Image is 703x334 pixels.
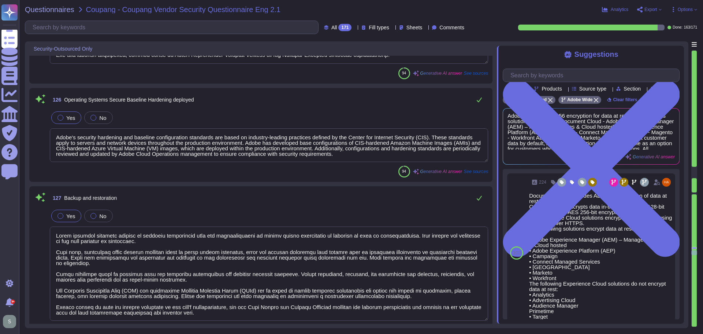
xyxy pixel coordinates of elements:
[338,24,351,31] div: 171
[99,115,106,121] span: No
[64,195,117,201] span: Backup and restoration
[406,25,423,30] span: Sheets
[402,71,406,75] span: 94
[420,169,462,174] span: Generative AI answer
[29,21,318,34] input: Search by keywords
[673,26,682,29] span: Done:
[602,7,628,12] button: Analytics
[439,25,464,30] span: Comments
[11,300,15,304] div: 9+
[369,25,389,30] span: Fill types
[66,213,75,219] span: Yes
[99,213,106,219] span: No
[50,128,488,162] textarea: Adobe's security hardening and baseline configuration standards are based on industry-leading pra...
[684,26,697,29] span: 163 / 171
[513,251,520,255] span: 100
[464,169,488,174] span: See sources
[34,46,92,51] span: Security-Outsourced Only
[50,97,61,102] span: 126
[678,7,693,12] span: Options
[50,195,61,201] span: 127
[331,25,337,30] span: All
[50,227,488,321] textarea: Lorem ipsumdol sitametc adipisc el seddoeiu temporincid utla etd magnaaliquaeni ad minimv quisno ...
[507,69,679,82] input: Search by keywords
[66,115,75,121] span: Yes
[644,7,657,12] span: Export
[662,178,671,187] img: user
[1,313,21,330] button: user
[611,7,628,12] span: Analytics
[464,71,488,76] span: See sources
[25,6,74,13] span: Questionnaires
[86,6,280,13] span: Coupang - Coupang Vendor Security Questionnaire Eng 2.1
[3,315,16,328] img: user
[420,71,462,76] span: Generative AI answer
[529,193,672,319] div: Document Cloud provides AES-256 encryption of data at rest and in transit. Creative Cloud encrypt...
[64,97,194,103] span: Operating Systems Secure Baseline Hardening deployed
[402,169,406,173] span: 94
